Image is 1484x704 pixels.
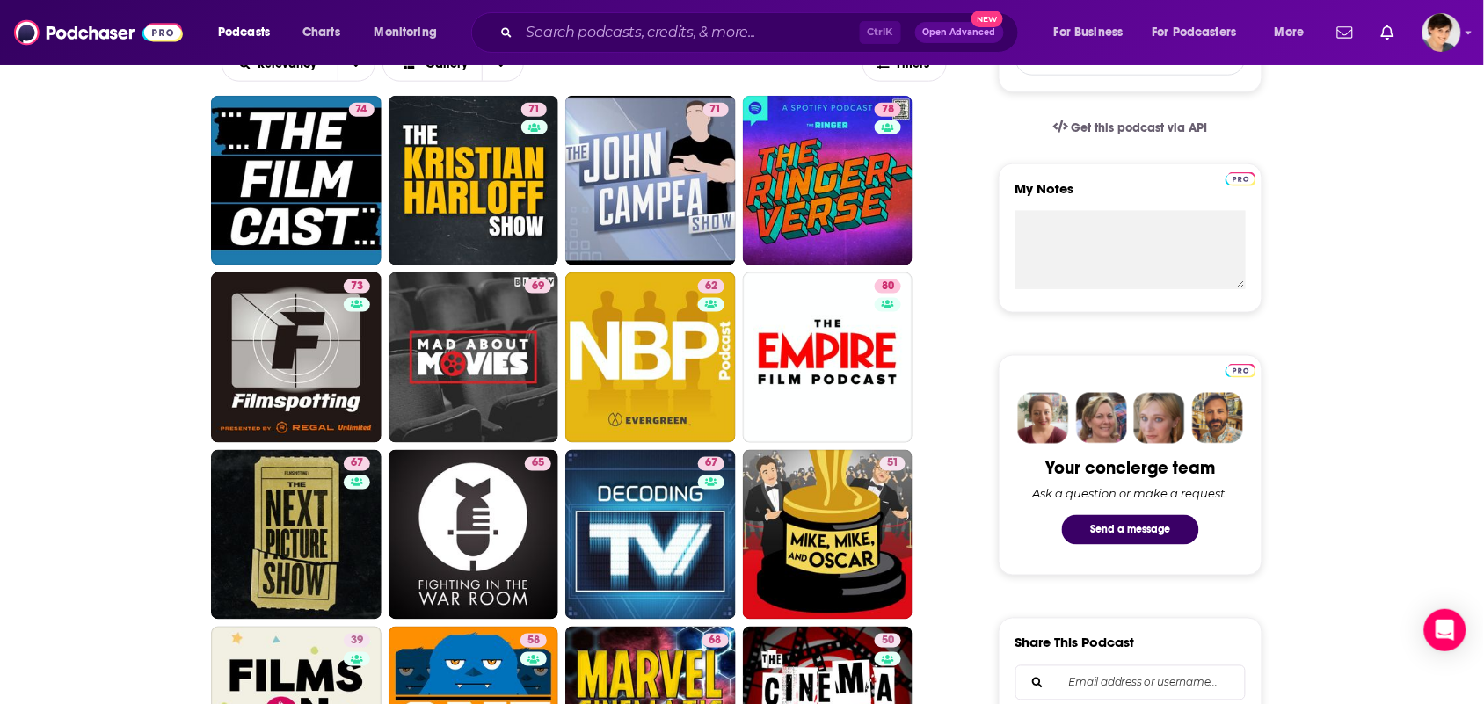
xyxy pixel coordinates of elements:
a: 65 [389,450,559,621]
span: 67 [705,455,717,473]
a: 67 [698,457,724,471]
img: Podchaser - Follow, Share and Rate Podcasts [14,16,183,49]
a: 69 [525,279,551,294]
img: Podchaser Pro [1226,364,1256,378]
span: 71 [528,101,540,119]
a: 71 [565,96,736,266]
button: Open AdvancedNew [915,22,1004,43]
a: Pro website [1226,170,1256,186]
button: Send a message [1062,515,1199,545]
span: 67 [351,455,363,473]
div: Search podcasts, credits, & more... [488,12,1036,53]
img: Podchaser Pro [1226,172,1256,186]
a: 69 [389,272,559,443]
img: Barbara Profile [1076,393,1127,444]
a: 51 [880,457,906,471]
span: 74 [356,101,367,119]
a: Get this podcast via API [1039,106,1222,149]
a: 71 [703,103,729,117]
div: Ask a question or make a request. [1033,487,1228,501]
img: Jon Profile [1192,393,1243,444]
a: 78 [743,96,913,266]
a: 73 [211,272,382,443]
a: 74 [211,96,382,266]
a: Show notifications dropdown [1330,18,1360,47]
span: 51 [887,455,898,473]
a: 62 [698,279,724,294]
span: Ctrl K [860,21,901,44]
button: open menu [1141,18,1262,47]
span: 80 [882,278,894,295]
a: 50 [875,634,901,648]
input: Search podcasts, credits, & more... [520,18,860,47]
span: 58 [527,633,540,650]
img: Jules Profile [1134,393,1185,444]
span: Get this podcast via API [1072,120,1208,135]
span: 78 [882,101,894,119]
button: Show profile menu [1422,13,1461,52]
img: Sydney Profile [1018,393,1069,444]
a: Charts [291,18,351,47]
button: open menu [206,18,293,47]
a: 67 [565,450,736,621]
span: Relevancy [258,58,324,70]
span: Podcasts [218,20,270,45]
button: open menu [222,58,338,70]
button: open menu [1262,18,1327,47]
a: 80 [743,272,913,443]
a: 51 [743,450,913,621]
a: 71 [521,103,547,117]
span: Charts [302,20,340,45]
input: Email address or username... [1030,666,1231,700]
a: 62 [565,272,736,443]
a: 78 [875,103,901,117]
span: Gallery [426,58,468,70]
button: open menu [362,18,460,47]
span: 71 [710,101,722,119]
span: 68 [709,633,722,650]
span: 73 [351,278,363,295]
a: 65 [525,457,551,471]
span: For Business [1054,20,1124,45]
a: Show notifications dropdown [1374,18,1401,47]
a: 39 [344,634,370,648]
label: My Notes [1015,180,1246,211]
span: Monitoring [375,20,437,45]
span: 50 [882,633,894,650]
span: More [1275,20,1305,45]
a: Pro website [1226,361,1256,378]
span: 69 [532,278,544,295]
a: 67 [211,450,382,621]
div: Open Intercom Messenger [1424,609,1466,651]
div: Your concierge team [1046,458,1216,480]
span: Logged in as bethwouldknow [1422,13,1461,52]
span: 65 [532,455,544,473]
span: Open Advanced [923,28,996,37]
a: 80 [875,279,901,294]
a: 71 [389,96,559,266]
span: For Podcasters [1153,20,1237,45]
a: 74 [349,103,375,117]
span: 62 [705,278,717,295]
span: Filters [897,58,932,70]
a: 67 [344,457,370,471]
button: open menu [1042,18,1146,47]
span: New [971,11,1003,27]
a: 73 [344,279,370,294]
img: User Profile [1422,13,1461,52]
span: 39 [351,633,363,650]
div: Search followers [1015,665,1246,700]
a: 58 [520,634,547,648]
a: 68 [702,634,729,648]
h3: Share This Podcast [1015,635,1135,651]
